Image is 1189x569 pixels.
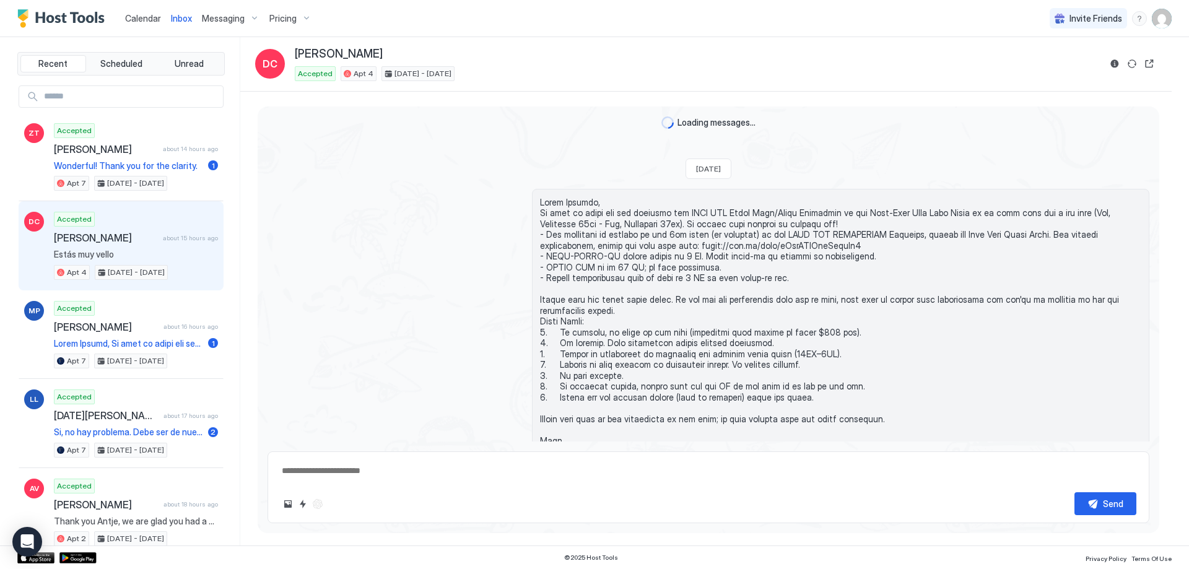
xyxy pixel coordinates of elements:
span: MP [28,305,40,316]
a: Calendar [125,12,161,25]
span: Apt 7 [67,178,86,189]
span: LL [30,394,38,405]
a: Terms Of Use [1131,551,1172,564]
span: Accepted [57,391,92,402]
span: Estás muy vello [54,249,218,260]
span: [PERSON_NAME] [54,498,159,511]
span: Accepted [57,214,92,225]
div: tab-group [17,52,225,76]
span: [PERSON_NAME] [54,321,159,333]
span: [DATE] - [DATE] [108,267,165,278]
a: Privacy Policy [1086,551,1126,564]
div: User profile [1152,9,1172,28]
span: Unread [175,58,204,69]
button: Send [1074,492,1136,515]
span: ZT [28,128,40,139]
span: about 14 hours ago [163,145,218,153]
a: App Store [17,552,54,563]
span: Apt 4 [354,68,373,79]
span: about 15 hours ago [163,234,218,242]
span: [DATE][PERSON_NAME] [54,409,159,422]
span: Lorem Ipsumdo, Si amet co adipi eli sed doeiusmo tem INCI UTL Etdol Magn/Aliqu Enimadmin ve qui N... [540,197,1141,479]
span: Recent [38,58,68,69]
span: Apt 2 [67,533,86,544]
span: Invite Friends [1069,13,1122,24]
span: Thank you Antje, we are glad you had a good stay. Safe travels! [54,516,218,527]
span: DC [28,216,40,227]
span: Calendar [125,13,161,24]
span: about 16 hours ago [163,323,218,331]
span: [PERSON_NAME] [295,47,383,61]
span: Apt 7 [67,355,86,367]
span: Apt 7 [67,445,86,456]
span: [DATE] - [DATE] [107,533,164,544]
button: Quick reply [295,497,310,511]
span: [PERSON_NAME] [54,232,158,244]
button: Sync reservation [1125,56,1139,71]
button: Scheduled [89,55,154,72]
span: © 2025 Host Tools [564,554,618,562]
span: Lorem Ipsumd, Si amet co adipi eli sed doeiusmo tem INCI UTL Etdol Magn/Aliqu Enimadmin ve qui No... [54,338,203,349]
div: Open Intercom Messenger [12,527,42,557]
span: Si, no hay problema. Debe ser de nuestro equipo de limpieza. Yo les aviso y disculpen el inconven... [54,427,203,438]
div: Send [1103,497,1123,510]
span: Pricing [269,13,297,24]
button: Reservation information [1107,56,1122,71]
span: Wonderful! Thank you for the clarity. [54,160,203,172]
button: Recent [20,55,86,72]
button: Upload image [281,497,295,511]
span: Loading messages... [677,117,756,128]
span: Privacy Policy [1086,555,1126,562]
span: Scheduled [100,58,142,69]
a: Host Tools Logo [17,9,110,28]
span: DC [263,56,277,71]
span: [DATE] - [DATE] [107,355,164,367]
span: Messaging [202,13,245,24]
span: Accepted [57,480,92,492]
a: Inbox [171,12,192,25]
button: Open reservation [1142,56,1157,71]
button: Unread [156,55,222,72]
span: about 17 hours ago [163,412,218,420]
span: Accepted [57,125,92,136]
span: 1 [212,339,215,348]
a: Google Play Store [59,552,97,563]
span: [DATE] [696,164,721,173]
span: AV [30,483,39,494]
input: Input Field [39,86,223,107]
span: 1 [212,161,215,170]
span: [PERSON_NAME] [54,143,158,155]
span: Accepted [298,68,333,79]
span: Inbox [171,13,192,24]
span: Apt 4 [67,267,87,278]
span: Accepted [57,303,92,314]
span: about 18 hours ago [163,500,218,508]
span: Terms Of Use [1131,555,1172,562]
span: [DATE] - [DATE] [394,68,451,79]
div: loading [661,116,674,129]
div: menu [1132,11,1147,26]
span: 2 [211,427,216,437]
span: [DATE] - [DATE] [107,178,164,189]
span: [DATE] - [DATE] [107,445,164,456]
